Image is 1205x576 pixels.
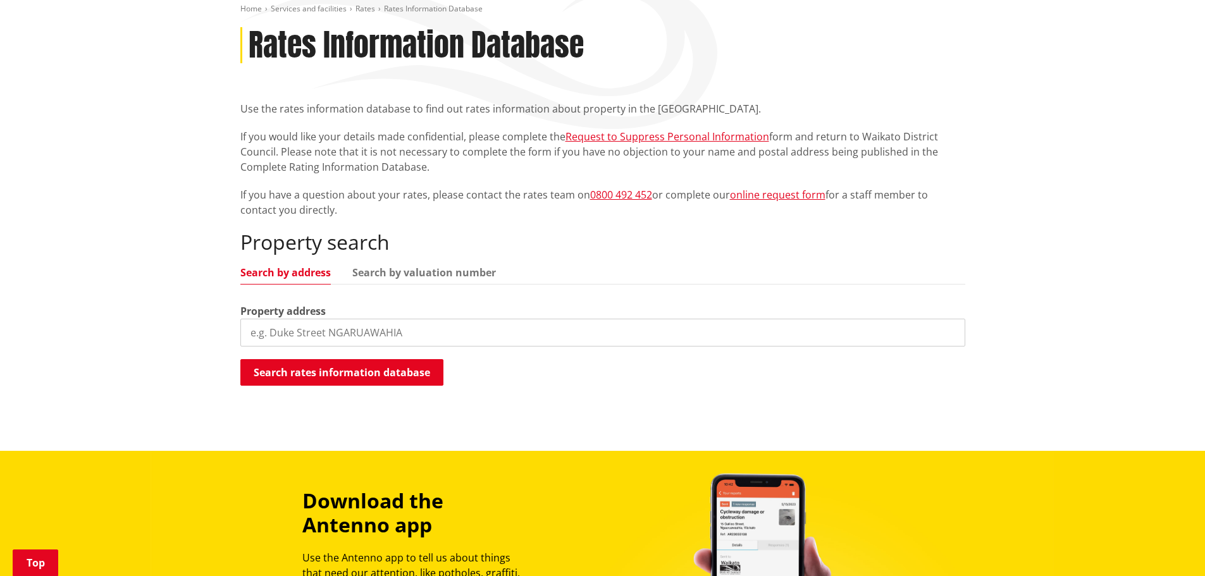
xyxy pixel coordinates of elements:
nav: breadcrumb [240,4,965,15]
span: Rates Information Database [384,3,483,14]
h3: Download the Antenno app [302,489,531,537]
p: If you would like your details made confidential, please complete the form and return to Waikato ... [240,129,965,175]
label: Property address [240,303,326,319]
button: Search rates information database [240,359,443,386]
a: online request form [730,188,825,202]
input: e.g. Duke Street NGARUAWAHIA [240,319,965,346]
a: Rates [355,3,375,14]
a: Request to Suppress Personal Information [565,130,769,144]
a: Services and facilities [271,3,347,14]
p: If you have a question about your rates, please contact the rates team on or complete our for a s... [240,187,965,218]
h2: Property search [240,230,965,254]
a: 0800 492 452 [590,188,652,202]
a: Search by address [240,267,331,278]
a: Search by valuation number [352,267,496,278]
p: Use the rates information database to find out rates information about property in the [GEOGRAPHI... [240,101,965,116]
a: Home [240,3,262,14]
a: Top [13,549,58,576]
h1: Rates Information Database [249,27,584,64]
